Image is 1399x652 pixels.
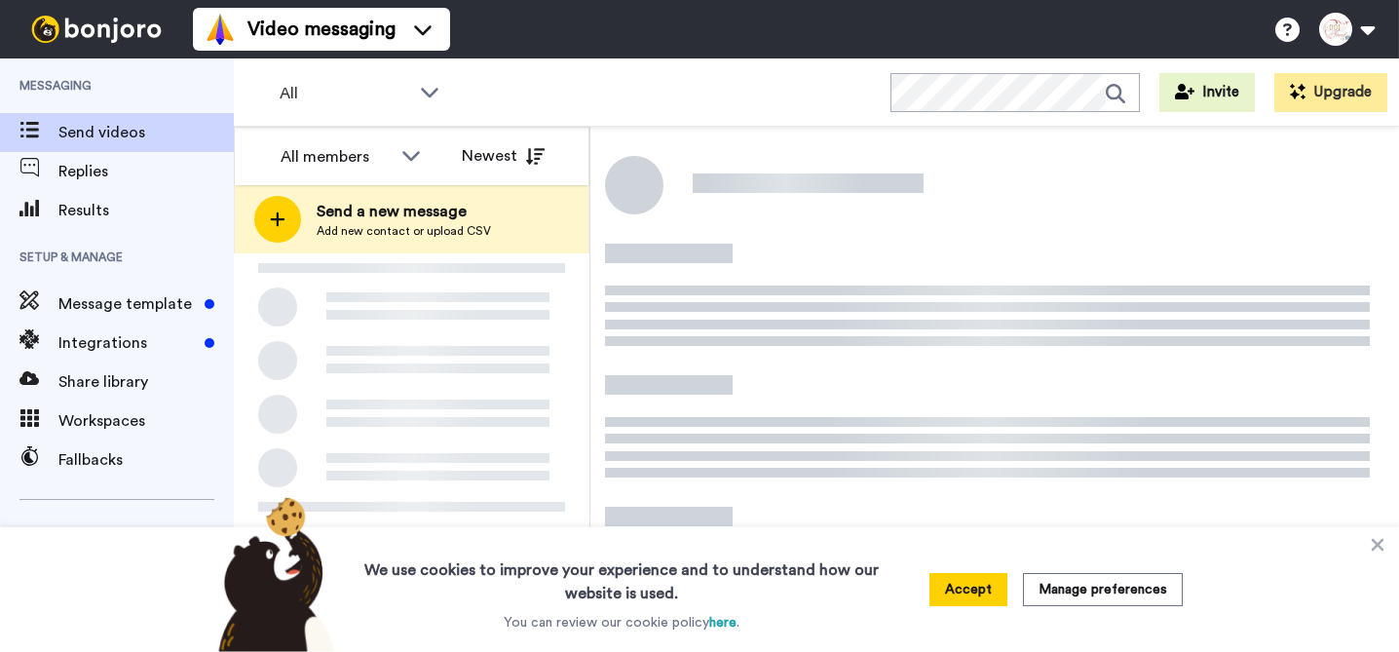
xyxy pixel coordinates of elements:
[58,199,234,222] span: Results
[280,82,410,105] span: All
[1274,73,1387,112] button: Upgrade
[205,14,236,45] img: vm-color.svg
[58,292,197,316] span: Message template
[345,547,898,605] h3: We use cookies to improve your experience and to understand how our website is used.
[929,573,1007,606] button: Accept
[58,331,197,355] span: Integrations
[317,223,491,239] span: Add new contact or upload CSV
[709,616,737,630] a: here
[58,409,234,433] span: Workspaces
[247,16,396,43] span: Video messaging
[58,160,234,183] span: Replies
[447,136,559,175] button: Newest
[504,613,739,633] p: You can review our cookie policy .
[1159,73,1255,112] button: Invite
[281,145,392,169] div: All members
[317,200,491,223] span: Send a new message
[58,370,234,394] span: Share library
[201,496,345,652] img: bear-with-cookie.png
[23,16,170,43] img: bj-logo-header-white.svg
[58,121,234,144] span: Send videos
[58,448,234,472] span: Fallbacks
[1023,573,1183,606] button: Manage preferences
